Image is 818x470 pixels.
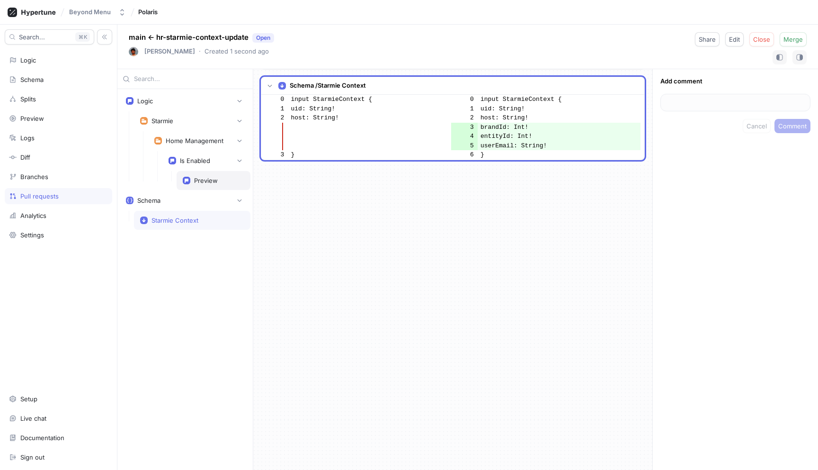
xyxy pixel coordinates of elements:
[451,104,478,114] td: 1
[451,113,478,123] td: 2
[451,123,478,132] td: 3
[129,32,274,43] p: main ← hr-starmie-context-update
[151,117,173,125] div: Starmie
[288,104,451,114] td: uid: String!
[20,56,36,64] div: Logic
[138,9,158,15] span: Polaris
[69,8,111,16] div: Beyond Menu
[137,97,153,105] div: Logic
[134,74,248,84] input: Search...
[166,137,223,145] div: Home Management
[20,95,36,103] div: Splits
[478,95,641,104] td: input StarmieContext {
[780,32,807,46] button: Merge
[20,115,44,122] div: Preview
[478,150,641,160] td: }
[288,150,451,160] td: }
[20,395,37,403] div: Setup
[778,123,807,129] span: Comment
[783,36,803,42] span: Merge
[20,231,44,239] div: Settings
[194,177,218,184] div: Preview
[20,434,64,442] div: Documentation
[204,47,269,56] p: Created 1 second ago
[129,47,138,56] img: User
[478,123,641,132] td: brandId: Int!
[749,32,774,46] button: Close
[75,32,90,42] div: K
[20,76,44,83] div: Schema
[5,430,112,446] a: Documentation
[478,113,641,123] td: host: String!
[288,113,451,123] td: host: String!
[478,104,641,114] td: uid: String!
[256,34,270,42] div: Open
[137,197,160,204] div: Schema
[261,113,288,123] td: 2
[151,217,198,224] div: Starmie Context
[451,132,478,141] td: 4
[695,32,720,46] button: Share
[20,415,46,422] div: Live chat
[725,32,744,46] button: Edit
[699,36,716,42] span: Share
[290,81,366,90] p: Schema / Starmie Context
[20,453,44,461] div: Sign out
[729,36,740,42] span: Edit
[20,134,35,142] div: Logs
[451,150,478,160] td: 6
[20,212,46,219] div: Analytics
[261,104,288,114] td: 1
[660,77,810,86] p: Add comment
[199,47,201,56] p: ‧
[261,95,288,104] td: 0
[261,150,288,160] td: 3
[288,95,451,104] td: input StarmieContext {
[20,173,48,181] div: Branches
[19,34,45,40] span: Search...
[451,95,478,104] td: 0
[65,4,130,20] button: Beyond Menu
[451,141,478,151] td: 5
[5,29,94,45] button: Search...K
[747,123,767,129] span: Cancel
[20,192,59,200] div: Pull requests
[180,157,210,164] div: Is Enabled
[144,47,195,56] p: [PERSON_NAME]
[753,36,770,42] span: Close
[20,154,30,161] div: Diff
[774,119,810,133] button: Comment
[478,132,641,141] td: entityId: Int!
[478,141,641,151] td: userEmail: String!
[743,119,771,133] button: Cancel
